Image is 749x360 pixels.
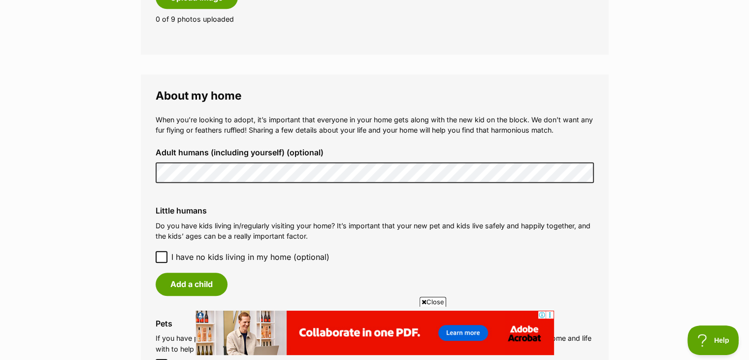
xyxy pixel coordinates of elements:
[156,148,594,157] label: Adult humans (including yourself) (optional)
[687,325,739,355] iframe: Help Scout Beacon - Open
[171,251,329,263] span: I have no kids living in my home (optional)
[195,311,554,355] iframe: Advertisement
[156,14,594,24] p: 0 of 9 photos uploaded
[420,297,446,307] span: Close
[156,206,594,215] label: Little humans
[156,333,594,354] p: If you have pets already, you’ll want to make sure they’ll love your new pet. Tell us more about ...
[156,319,594,328] label: Pets
[156,114,594,136] p: When you’re looking to adopt, it’s important that everyone in your home gets along with the new k...
[156,220,594,242] p: Do you have kids living in/regularly visiting your home? It’s important that your new pet and kid...
[156,273,228,295] button: Add a child
[156,89,594,102] legend: About my home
